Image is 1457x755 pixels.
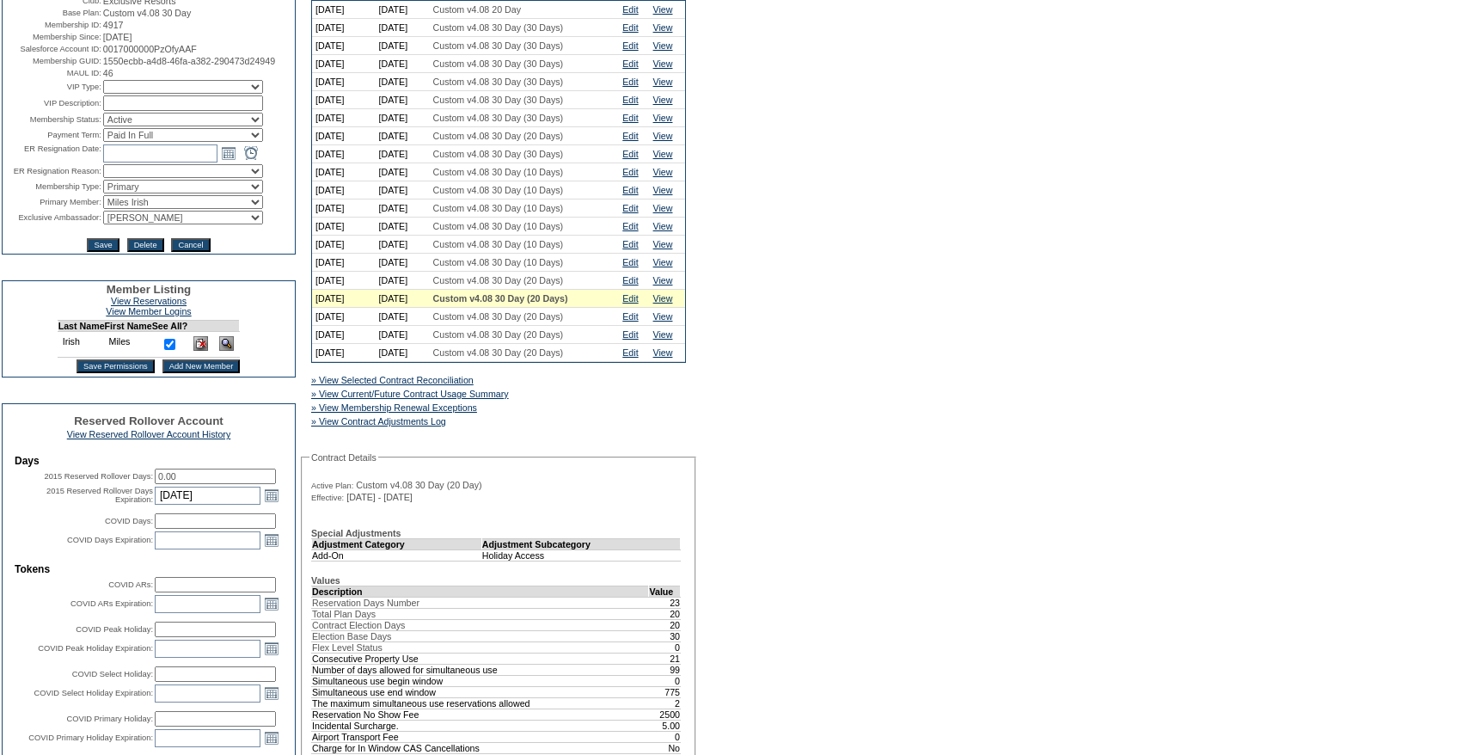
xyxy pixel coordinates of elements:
a: View [653,257,673,267]
td: 5.00 [649,720,681,731]
span: 4917 [103,20,124,30]
td: Last Name [58,321,104,332]
td: [DATE] [312,199,376,218]
a: Open the calendar popup. [262,684,281,703]
td: Days [15,455,283,467]
td: [DATE] [376,109,430,127]
td: [DATE] [312,254,376,272]
td: [DATE] [376,1,430,19]
span: Contract Election Days [312,620,405,630]
input: Cancel [171,238,210,252]
label: COVID Peak Holiday Expiration: [38,644,153,653]
a: View [653,239,673,249]
span: Custom v4.08 30 Day (10 Days) [433,257,564,267]
label: COVID Select Holiday Expiration: [34,689,153,697]
td: [DATE] [376,163,430,181]
td: 775 [649,686,681,697]
td: [DATE] [376,37,430,55]
td: Membership Since: [4,32,101,42]
a: Edit [622,203,638,213]
td: ER Resignation Reason: [4,164,101,178]
a: Open the calendar popup. [262,531,281,549]
span: Custom v4.08 30 Day (30 Days) [433,149,564,159]
td: Membership Type: [4,180,101,193]
td: Primary Member: [4,195,101,209]
label: COVID Peak Holiday: [76,625,153,634]
a: » View Membership Renewal Exceptions [311,402,477,413]
a: View [653,149,673,159]
td: Airport Transport Fee [312,731,649,742]
td: Reservation No Show Fee [312,709,649,720]
td: [DATE] [376,254,430,272]
a: Edit [622,22,638,33]
td: Add-On [312,549,482,561]
a: Edit [622,167,638,177]
td: See All? [152,321,188,332]
a: Open the calendar popup. [262,486,281,505]
span: Reserved Rollover Account [74,414,223,427]
span: Custom v4.08 30 Day (30 Days) [433,113,564,123]
span: Election Base Days [312,631,391,641]
a: Open the calendar popup. [219,144,238,163]
a: Edit [622,311,638,322]
a: Edit [622,40,638,51]
span: Custom v4.08 30 Day (10 Days) [433,221,564,231]
a: Edit [622,239,638,249]
a: View [653,77,673,87]
td: 0 [649,731,681,742]
a: View [653,203,673,213]
a: » View Contract Adjustments Log [311,416,446,427]
span: Custom v4.08 20 Day [433,4,521,15]
td: [DATE] [376,236,430,254]
td: Membership ID: [4,20,101,30]
img: View Dashboard [219,336,234,351]
td: [DATE] [312,163,376,181]
td: 20 [649,619,681,630]
a: Edit [622,113,638,123]
td: Membership GUID: [4,56,101,66]
td: Adjustment Subcategory [481,538,680,549]
a: View [653,347,673,358]
td: Simultaneous use end window [312,686,649,697]
a: Edit [622,95,638,105]
span: Custom v4.08 30 Day (20 Days) [433,329,564,340]
label: COVID Primary Holiday Expiration: [28,734,153,742]
td: Tokens [15,563,283,575]
td: 23 [649,597,681,608]
td: Miles [105,332,152,358]
td: First Name [105,321,152,332]
td: Number of days allowed for simultaneous use [312,664,649,675]
span: 46 [103,68,113,78]
span: Custom v4.08 30 Day (10 Days) [433,185,564,195]
label: 2015 Reserved Rollover Days Expiration: [46,487,153,504]
img: Delete [193,336,208,351]
a: View [653,113,673,123]
a: View [653,329,673,340]
label: COVID Days Expiration: [67,536,153,544]
span: Reservation Days Number [312,598,419,608]
td: [DATE] [312,55,376,73]
span: 0017000000PzOfyAAF [103,44,197,54]
span: Custom v4.08 30 Day (20 Days) [433,131,564,141]
td: [DATE] [376,55,430,73]
input: Delete [127,238,164,252]
span: Custom v4.08 30 Day [103,8,191,18]
td: [DATE] [376,199,430,218]
label: COVID Days: [105,517,153,525]
a: View [653,58,673,69]
a: Edit [622,77,638,87]
a: View [653,131,673,141]
a: Edit [622,58,638,69]
a: View [653,40,673,51]
span: Active Plan: [311,481,353,491]
td: [DATE] [376,344,430,362]
td: The maximum simultaneous use reservations allowed [312,697,649,709]
td: 2500 [649,709,681,720]
a: Edit [622,131,638,141]
a: Edit [622,329,638,340]
a: » View Selected Contract Reconciliation [311,375,474,385]
a: View Reserved Rollover Account History [67,429,231,439]
span: Custom v4.08 30 Day (30 Days) [433,58,564,69]
span: Member Listing [107,283,192,296]
label: COVID Select Holiday: [72,670,153,678]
